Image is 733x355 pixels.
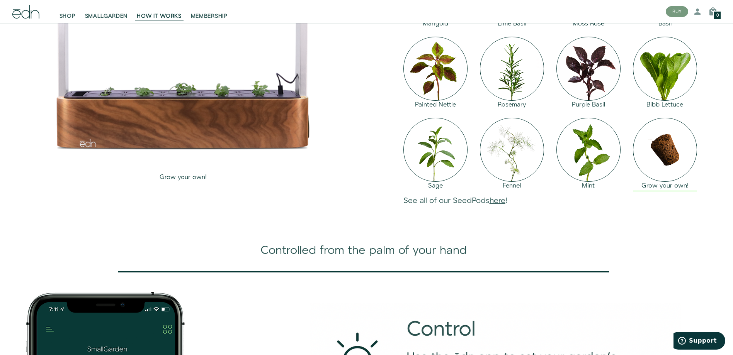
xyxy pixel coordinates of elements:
[633,37,697,101] img: edn-_0005_bibb_2048x.png
[403,182,468,191] div: Sage
[556,37,621,101] img: edn-_0011_purple-basil_2048x.png
[633,182,697,191] div: Grow your own!
[716,14,719,18] span: 0
[480,101,544,110] div: Rosemary
[480,37,544,101] img: edn-_0019_rosemary_2048x.png
[633,118,697,182] img: edn-_0000_single-pod_2048x.png
[480,118,544,182] img: edn-_0014_fennel_2048x.png
[403,197,697,205] h3: See all of our SeedPods !
[403,20,468,29] div: Marigold
[633,101,697,110] div: Bibb Lettuce
[191,12,228,20] span: MEMBERSHIP
[556,20,621,29] div: Moss Rose
[85,12,128,20] span: SMALLGARDEN
[480,20,544,29] div: Lime Basil
[556,118,621,182] img: edn-_0018_mint_2048x.png
[556,101,621,110] div: Purple Basil
[60,12,76,20] span: SHOP
[633,20,697,29] div: Basil
[403,37,468,101] img: edn-_0006_painted-nettle_2048x.png
[673,332,725,351] iframe: Opens a widget where you can find more information
[80,3,133,20] a: SMALLGARDEN
[556,182,621,191] div: Mint
[490,195,505,206] a: here
[403,101,468,110] div: Painted Nettle
[12,242,714,259] div: Controlled from the palm of your hand
[403,118,468,182] img: edn-_0015_sage_2048x.png
[137,12,181,20] span: HOW IT WORKS
[480,182,544,191] div: Fennel
[55,3,80,20] a: SHOP
[666,6,688,17] button: BUY
[186,3,232,20] a: MEMBERSHIP
[132,3,186,20] a: HOW IT WORKS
